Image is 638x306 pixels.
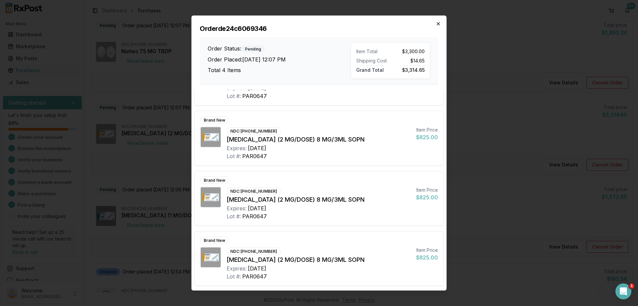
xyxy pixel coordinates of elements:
[208,66,351,74] h3: Total 4 Items
[201,187,221,207] img: Ozempic (2 MG/DOSE) 8 MG/3ML SOPN
[242,92,267,100] div: PAR0647
[227,212,241,220] div: Lot #:
[356,48,388,54] div: Item Total
[201,247,221,267] img: Ozempic (2 MG/DOSE) 8 MG/3ML SOPN
[227,204,247,212] div: Expires:
[227,248,281,255] div: NDC: [PHONE_NUMBER]
[200,116,229,124] div: Brand New
[227,92,241,100] div: Lot #:
[248,204,266,212] div: [DATE]
[248,144,266,152] div: [DATE]
[200,24,438,33] h2: Order de24c6069346
[615,283,631,299] iframe: Intercom live chat
[402,48,425,54] span: $3,300.00
[227,264,247,272] div: Expires:
[208,55,351,63] h3: Order Placed: [DATE] 12:07 PM
[227,187,281,195] div: NDC: [PHONE_NUMBER]
[227,152,241,160] div: Lot #:
[356,65,384,72] span: Grand Total
[227,127,281,135] div: NDC: [PHONE_NUMBER]
[416,186,438,193] div: Item Price
[248,264,266,272] div: [DATE]
[200,176,229,184] div: Brand New
[356,57,388,64] div: Shipping Cost
[242,272,267,280] div: PAR0647
[227,272,241,280] div: Lot #:
[241,46,265,53] div: Pending
[416,193,438,201] div: $825.00
[227,135,411,144] div: [MEDICAL_DATA] (2 MG/DOSE) 8 MG/3ML SOPN
[201,127,221,147] img: Ozempic (2 MG/DOSE) 8 MG/3ML SOPN
[402,65,425,72] span: $3,314.65
[227,255,411,264] div: [MEDICAL_DATA] (2 MG/DOSE) 8 MG/3ML SOPN
[242,212,267,220] div: PAR0647
[629,283,634,289] span: 1
[242,152,267,160] div: PAR0647
[200,237,229,244] div: Brand New
[393,57,425,64] div: $14.65
[416,126,438,133] div: Item Price
[227,144,247,152] div: Expires:
[208,45,351,53] h3: Order Status:
[227,195,411,204] div: [MEDICAL_DATA] (2 MG/DOSE) 8 MG/3ML SOPN
[416,247,438,253] div: Item Price
[416,133,438,141] div: $825.00
[416,253,438,261] div: $825.00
